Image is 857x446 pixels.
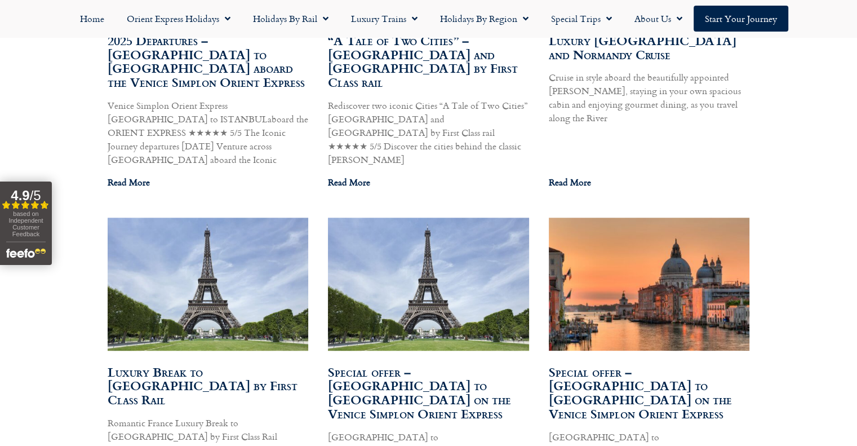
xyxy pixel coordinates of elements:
a: Special Trips [540,6,623,32]
a: Holidays by Rail [242,6,340,32]
a: Home [69,6,116,32]
a: Read more about 2025 Departures – Paris to Istanbul aboard the Venice Simplon Orient Express [108,175,150,189]
a: 2025 Departures – [GEOGRAPHIC_DATA] to [GEOGRAPHIC_DATA] aboard the Venice Simplon Orient Express [108,31,305,91]
a: “A Tale of Two Cities” – [GEOGRAPHIC_DATA] and [GEOGRAPHIC_DATA] by First Class rail [328,31,518,91]
a: Holidays by Region [429,6,540,32]
a: Orient Express Holidays [116,6,242,32]
a: Special offer – [GEOGRAPHIC_DATA] to [GEOGRAPHIC_DATA] on the Venice Simplon Orient Express [549,363,732,423]
p: Venice Simplon Orient Express [GEOGRAPHIC_DATA] to ISTANBULaboard the ORIENT EXPRESS ★★★★★ 5/5 Th... [108,99,309,166]
a: Luxury Trains [340,6,429,32]
a: Read more about “A Tale of Two Cities” – London and Paris by First Class rail [328,175,370,189]
a: Luxury Break to [GEOGRAPHIC_DATA] by First Class Rail [108,363,297,409]
a: Start your Journey [694,6,788,32]
a: About Us [623,6,694,32]
a: Orient Express Special Venice compressed [549,218,750,350]
a: Luxury [GEOGRAPHIC_DATA] and Normandy Cruise [549,31,736,64]
a: Read more about Luxury Paris and Normandy Cruise [549,175,591,189]
a: Special offer – [GEOGRAPHIC_DATA] to [GEOGRAPHIC_DATA] on the Venice Simplon Orient Express [328,363,511,423]
img: Orient Express Special Venice compressed [513,217,784,351]
p: Rediscover two iconic Cities “A Tale of Two Cities” [GEOGRAPHIC_DATA] and [GEOGRAPHIC_DATA] by Fi... [328,99,529,166]
p: Cruise in style aboard the beautifully appointed [PERSON_NAME], staying in your own spacious cabi... [549,70,750,125]
nav: Menu [6,6,851,32]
